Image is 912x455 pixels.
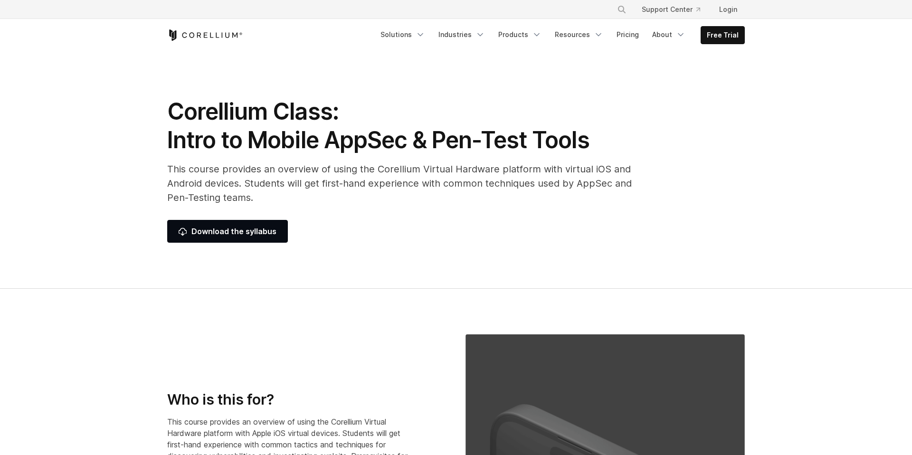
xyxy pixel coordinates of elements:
a: Support Center [634,1,708,18]
a: Pricing [611,26,645,43]
span: Download the syllabus [179,226,276,237]
p: This course provides an overview of using the Corellium Virtual Hardware platform with virtual iO... [167,162,642,205]
h3: Who is this for? [167,391,410,409]
div: Navigation Menu [606,1,745,18]
a: Download the syllabus [167,220,288,243]
a: Free Trial [701,27,744,44]
a: Corellium Home [167,29,243,41]
a: Login [712,1,745,18]
a: Solutions [375,26,431,43]
div: Navigation Menu [375,26,745,44]
h1: Corellium Class: Intro to Mobile AppSec & Pen-Test Tools [167,97,642,154]
a: About [646,26,691,43]
a: Resources [549,26,609,43]
button: Search [613,1,630,18]
a: Products [493,26,547,43]
a: Industries [433,26,491,43]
